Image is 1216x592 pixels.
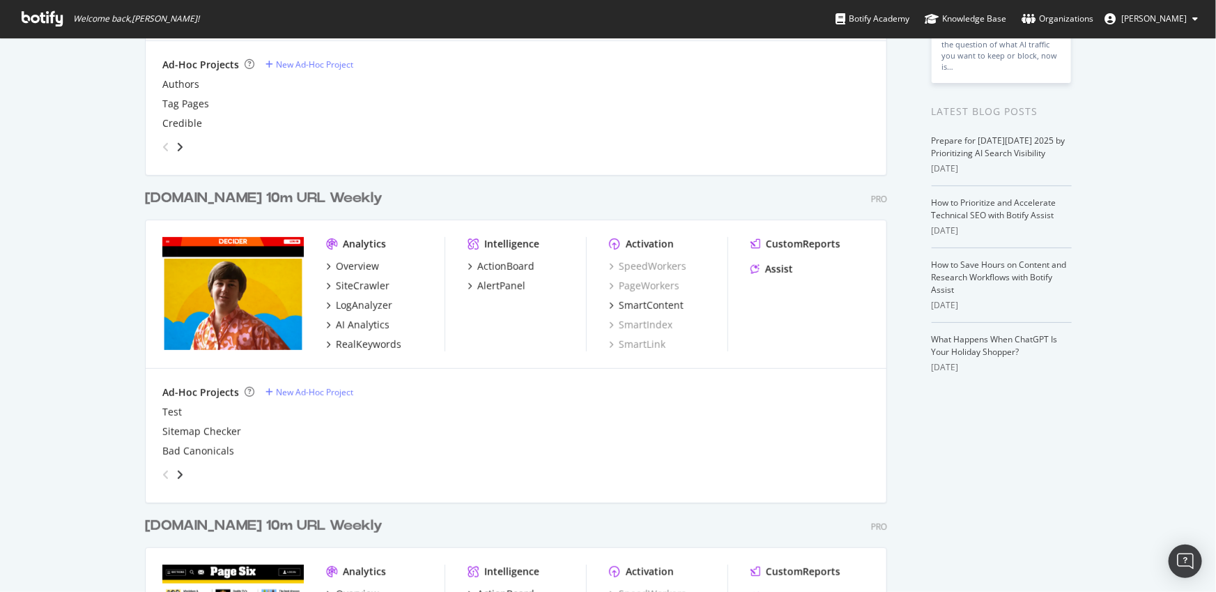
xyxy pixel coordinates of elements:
[836,12,909,26] div: Botify Academy
[871,193,887,205] div: Pro
[766,237,840,251] div: CustomReports
[765,262,793,276] div: Assist
[265,59,353,70] a: New Ad-Hoc Project
[751,565,840,579] a: CustomReports
[162,405,182,419] a: Test
[932,259,1067,296] a: How to Save Hours on Content and Research Workflows with Botify Assist
[162,77,199,91] a: Authors
[1093,8,1209,30] button: [PERSON_NAME]
[336,337,401,351] div: RealKeywords
[468,259,534,273] a: ActionBoard
[1121,13,1187,24] span: Jake Becker
[336,259,379,273] div: Overview
[751,237,840,251] a: CustomReports
[626,237,674,251] div: Activation
[925,12,1006,26] div: Knowledge Base
[609,337,665,351] a: SmartLink
[766,565,840,579] div: CustomReports
[326,279,390,293] a: SiteCrawler
[1022,12,1093,26] div: Organizations
[162,97,209,111] a: Tag Pages
[336,279,390,293] div: SiteCrawler
[932,333,1058,358] a: What Happens When ChatGPT Is Your Holiday Shopper?
[932,299,1072,312] div: [DATE]
[942,28,1061,73] div: If you haven’t yet grappled with the question of what AI traffic you want to keep or block, now is…
[162,425,241,439] a: Sitemap Checker
[175,468,185,482] div: angle-right
[162,386,239,400] div: Ad-Hoc Projects
[343,237,386,251] div: Analytics
[336,298,392,312] div: LogAnalyzer
[343,565,386,579] div: Analytics
[162,444,234,458] a: Bad Canonicals
[626,565,674,579] div: Activation
[932,135,1065,159] a: Prepare for [DATE][DATE] 2025 by Prioritizing AI Search Visibility
[162,58,239,72] div: Ad-Hoc Projects
[73,13,199,24] span: Welcome back, [PERSON_NAME] !
[609,279,679,293] a: PageWorkers
[145,516,383,536] div: [DOMAIN_NAME] 10m URL Weekly
[276,386,353,398] div: New Ad-Hoc Project
[162,116,202,130] a: Credible
[932,162,1072,175] div: [DATE]
[477,259,534,273] div: ActionBoard
[1169,545,1202,578] div: Open Intercom Messenger
[145,516,388,536] a: [DOMAIN_NAME] 10m URL Weekly
[932,361,1072,374] div: [DATE]
[265,386,353,398] a: New Ad-Hoc Project
[326,337,401,351] a: RealKeywords
[326,298,392,312] a: LogAnalyzer
[336,318,390,332] div: AI Analytics
[157,136,175,158] div: angle-left
[145,188,383,208] div: [DOMAIN_NAME] 10m URL Weekly
[871,521,887,533] div: Pro
[477,279,525,293] div: AlertPanel
[751,262,793,276] a: Assist
[484,237,539,251] div: Intelligence
[932,104,1072,119] div: Latest Blog Posts
[157,464,175,486] div: angle-left
[326,318,390,332] a: AI Analytics
[609,318,672,332] a: SmartIndex
[175,140,185,154] div: angle-right
[932,225,1072,237] div: [DATE]
[609,259,686,273] a: SpeedWorkers
[162,237,304,350] img: www.Decider.com
[619,298,684,312] div: SmartContent
[484,565,539,579] div: Intelligence
[326,259,379,273] a: Overview
[145,188,388,208] a: [DOMAIN_NAME] 10m URL Weekly
[468,279,525,293] a: AlertPanel
[932,197,1056,221] a: How to Prioritize and Accelerate Technical SEO with Botify Assist
[609,298,684,312] a: SmartContent
[276,59,353,70] div: New Ad-Hoc Project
